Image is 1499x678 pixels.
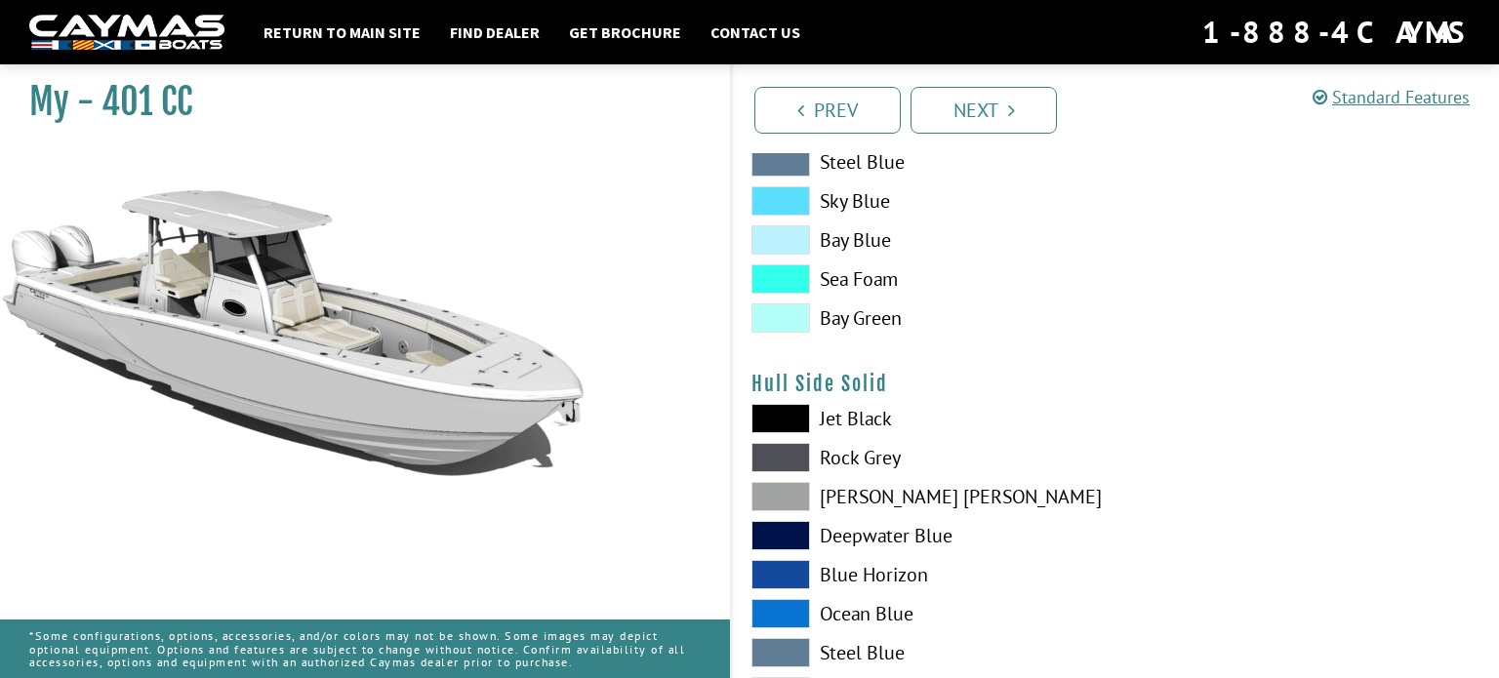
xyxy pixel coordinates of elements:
a: Get Brochure [559,20,691,45]
a: Next [911,87,1057,134]
h1: My - 401 CC [29,80,681,124]
a: Return to main site [254,20,430,45]
p: *Some configurations, options, accessories, and/or colors may not be shown. Some images may depic... [29,619,701,678]
label: Bay Blue [751,225,1096,255]
label: Sea Foam [751,264,1096,294]
div: 1-888-4CAYMAS [1202,11,1470,54]
ul: Pagination [749,84,1499,134]
label: Steel Blue [751,147,1096,177]
a: Prev [754,87,901,134]
label: Bay Green [751,303,1096,333]
label: Deepwater Blue [751,521,1096,550]
label: Blue Horizon [751,560,1096,589]
label: Sky Blue [751,186,1096,216]
a: Standard Features [1313,86,1470,108]
a: Contact Us [701,20,810,45]
h4: Hull Side Solid [751,372,1479,396]
label: Ocean Blue [751,599,1096,628]
label: [PERSON_NAME] [PERSON_NAME] [751,482,1096,511]
label: Jet Black [751,404,1096,433]
a: Find Dealer [440,20,549,45]
label: Steel Blue [751,638,1096,667]
img: white-logo-c9c8dbefe5ff5ceceb0f0178aa75bf4bb51f6bca0971e226c86eb53dfe498488.png [29,15,224,51]
label: Rock Grey [751,443,1096,472]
